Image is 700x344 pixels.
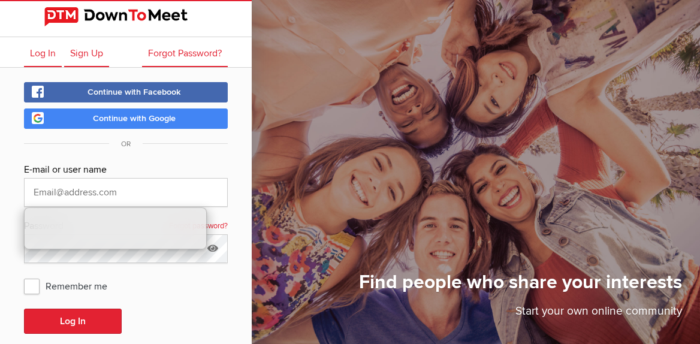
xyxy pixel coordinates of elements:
[359,270,682,303] h1: Find people who share your interests
[24,275,119,297] span: Remember me
[24,37,62,67] a: Log In
[30,47,56,59] span: Log In
[24,108,228,129] a: Continue with Google
[142,37,228,67] a: Forgot Password?
[44,7,207,26] img: DownToMeet
[93,113,176,123] span: Continue with Google
[64,37,109,67] a: Sign Up
[24,82,228,102] a: Continue with Facebook
[87,87,181,97] span: Continue with Facebook
[148,47,222,59] span: Forgot Password?
[109,140,143,149] span: OR
[24,178,228,207] input: Email@address.com
[359,303,682,326] p: Start your own online community
[70,47,103,59] span: Sign Up
[24,162,228,178] div: E-mail or user name
[24,309,122,334] button: Log In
